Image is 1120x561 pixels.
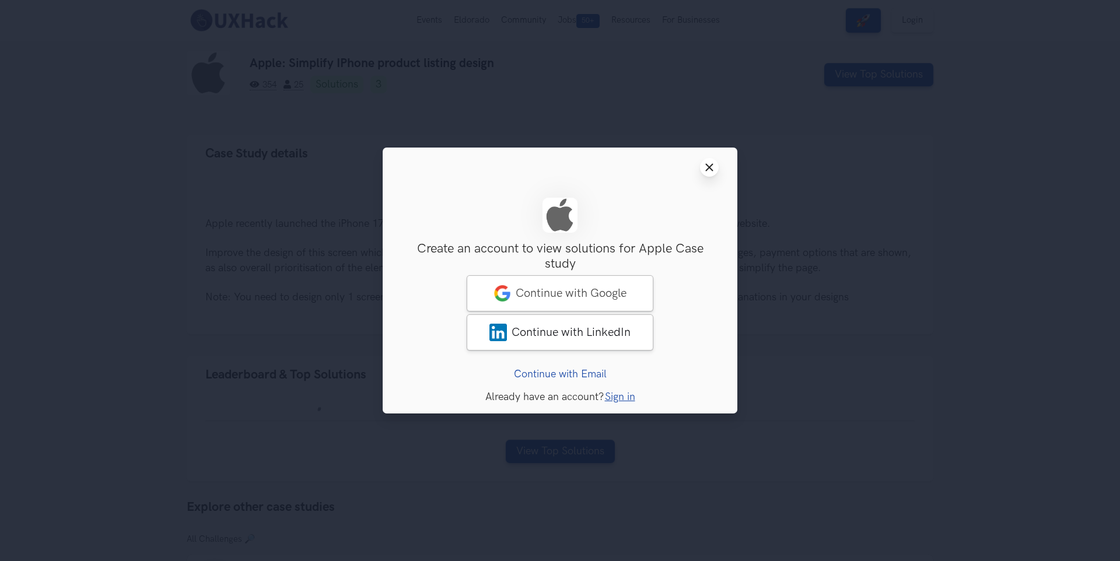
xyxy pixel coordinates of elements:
a: googleContinue with Google [467,275,653,311]
span: Continue with Google [516,286,626,300]
img: google [494,285,511,302]
a: Sign in [605,391,635,403]
span: Already have an account? [485,391,604,403]
a: LinkedInContinue with LinkedIn [467,314,653,350]
img: LinkedIn [489,324,507,341]
span: Continue with LinkedIn [512,325,631,339]
a: Continue with Email [514,368,607,380]
h3: Create an account to view solutions for Apple Case study [401,241,719,272]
